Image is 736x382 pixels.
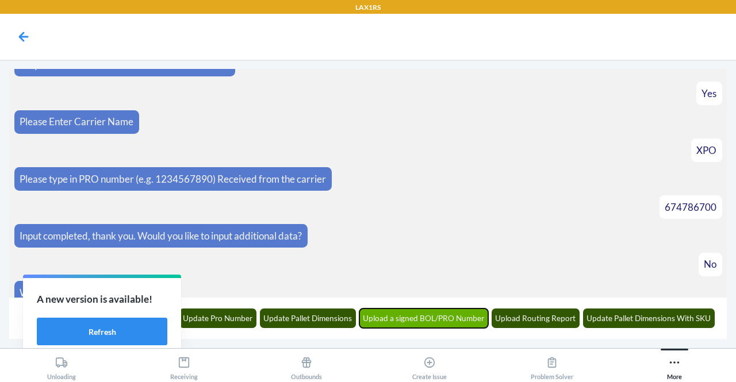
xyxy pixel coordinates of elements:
[359,308,489,328] button: Upload a signed BOL/PRO Number
[246,349,368,380] button: Outbounds
[20,114,133,129] p: Please Enter Carrier Name
[170,352,198,380] div: Receiving
[614,349,736,380] button: More
[37,292,167,307] p: A new version is available!
[667,352,682,380] div: More
[368,349,490,380] button: Create Issue
[701,87,716,99] span: Yes
[355,2,381,13] p: LAX1RS
[291,352,322,380] div: Outbounds
[260,308,356,328] button: Update Pallet Dimensions
[531,352,573,380] div: Problem Solver
[20,229,302,244] p: Input completed, thank you. Would you like to input additional data?
[20,172,326,187] p: Please type in PRO number (e.g. 1234567890) Received from the carrier
[583,308,715,328] button: Update Pallet Dimensions With SKU
[665,201,716,213] span: 674786700
[37,318,167,345] button: Refresh
[490,349,613,380] button: Problem Solver
[696,144,716,156] span: XPO
[492,308,580,328] button: Upload Routing Report
[412,352,447,380] div: Create Issue
[179,308,257,328] button: Update Pro Number
[704,258,716,270] span: No
[122,349,245,380] button: Receiving
[47,352,76,380] div: Unloading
